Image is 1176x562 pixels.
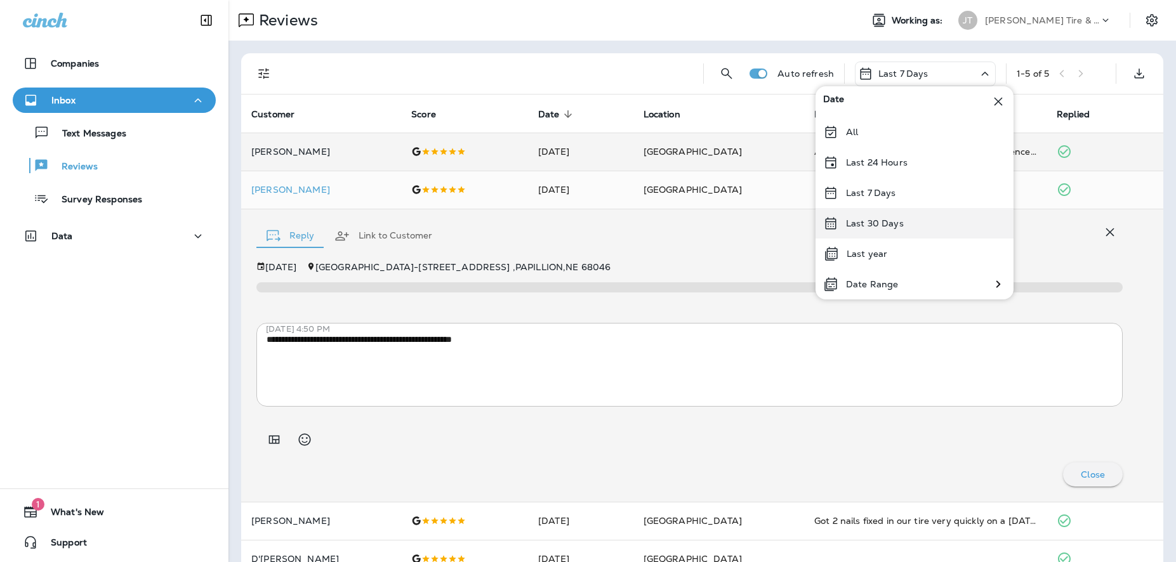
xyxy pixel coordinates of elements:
span: [GEOGRAPHIC_DATA] - [STREET_ADDRESS] , PAPILLION , NE 68046 [315,261,611,273]
span: [GEOGRAPHIC_DATA] [644,146,742,157]
button: Support [13,530,216,555]
button: Collapse Sidebar [188,8,224,33]
button: Inbox [13,88,216,113]
div: Always treated well and have a great experience at Jensen Tire. [814,145,1036,158]
div: 1 - 5 of 5 [1017,69,1049,79]
p: Survey Responses [49,194,142,206]
span: Score [411,109,436,120]
p: Last 24 Hours [846,157,908,167]
p: Last year [847,249,887,259]
p: [PERSON_NAME] Tire & Auto [985,15,1099,25]
p: Data [51,231,73,241]
span: Support [38,537,87,552]
button: Add in a premade template [261,427,287,452]
span: Review Comment [814,109,892,120]
span: Replied [1057,109,1090,120]
button: Settings [1140,9,1163,32]
td: [DATE] [528,171,633,209]
span: Location [644,108,697,120]
span: Customer [251,109,294,120]
p: Inbox [51,95,76,105]
button: Companies [13,51,216,76]
button: Reviews [13,152,216,179]
span: Date [823,94,845,109]
p: Date Range [846,279,898,289]
p: Last 30 Days [846,218,904,228]
button: Filters [251,61,277,86]
span: 1 [32,498,44,511]
p: [DATE] [265,262,296,272]
span: [GEOGRAPHIC_DATA] [644,515,742,526]
td: [DATE] [528,502,633,540]
div: JT [958,11,977,30]
span: Customer [251,108,311,120]
p: [PERSON_NAME] [251,185,391,195]
span: Working as: [892,15,946,26]
p: Close [1081,469,1105,480]
button: Search Reviews [714,61,739,86]
button: Reply [256,213,324,259]
button: Select an emoji [292,427,317,452]
p: [DATE] 4:50 PM [266,324,1132,334]
div: Got 2 nails fixed in our tire very quickly on a Wednesday afternoon. Only there 40 minutes done a... [814,514,1036,527]
p: Companies [51,58,99,69]
span: [GEOGRAPHIC_DATA] [644,184,742,195]
button: Link to Customer [324,213,442,259]
p: All [846,127,858,137]
span: What's New [38,507,104,522]
p: Auto refresh [777,69,834,79]
p: Reviews [254,11,318,30]
span: Review Comment [814,108,908,120]
p: Reviews [49,161,98,173]
span: Location [644,109,680,120]
button: Export as CSV [1126,61,1152,86]
button: Close [1063,462,1123,487]
button: 1What's New [13,499,216,525]
p: Last 7 Days [846,188,896,198]
p: Last 7 Days [878,69,928,79]
p: [PERSON_NAME] [251,516,391,526]
span: Replied [1057,108,1106,120]
button: Text Messages [13,119,216,146]
div: Click to view Customer Drawer [251,185,391,195]
span: Date [538,109,560,120]
p: [PERSON_NAME] [251,147,391,157]
button: Survey Responses [13,185,216,212]
span: Score [411,108,453,120]
span: Date [538,108,576,120]
p: Text Messages [50,128,126,140]
button: Data [13,223,216,249]
td: [DATE] [528,133,633,171]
